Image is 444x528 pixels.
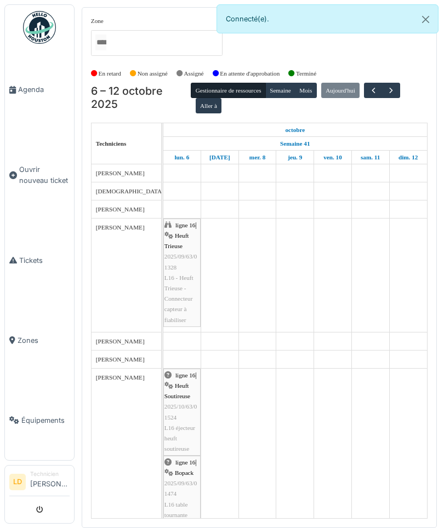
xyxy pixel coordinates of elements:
span: [PERSON_NAME] [96,374,145,381]
span: Bopack [175,469,193,476]
a: LD Technicien[PERSON_NAME] [9,470,70,496]
span: L16 - Heuft Trieuse - Connecteur capteur à fiabiliser [164,274,193,323]
span: 2025/10/63/01524 [164,403,197,420]
a: 11 octobre 2025 [358,151,383,164]
a: 8 octobre 2025 [247,151,268,164]
span: ligne 16 [175,372,195,378]
span: ligne 16 [175,222,195,228]
button: Mois [295,83,317,98]
button: Précédent [364,83,382,99]
a: 6 octobre 2025 [282,123,308,137]
span: [PERSON_NAME] [96,224,145,231]
label: En retard [99,69,121,78]
div: | [164,370,200,455]
a: 7 octobre 2025 [207,151,233,164]
button: Aller à [196,98,221,113]
a: Zones [5,300,74,380]
span: Tickets [19,255,70,266]
span: [PERSON_NAME] [96,206,145,213]
span: Techniciens [96,140,127,147]
a: Semaine 41 [277,137,312,151]
label: Non assigné [138,69,168,78]
a: 9 octobre 2025 [285,151,305,164]
span: 2025/09/63/01474 [164,480,197,497]
input: Tous [95,35,106,50]
span: Heuft Soutireuse [164,382,190,399]
a: 6 octobre 2025 [172,151,192,164]
li: LD [9,474,26,490]
button: Suivant [382,83,400,99]
span: Ouvrir nouveau ticket [19,164,70,185]
span: ligne 16 [175,459,195,466]
label: Assigné [184,69,204,78]
div: Technicien [30,470,70,478]
label: Terminé [296,69,316,78]
li: [PERSON_NAME] [30,470,70,493]
span: Zones [18,335,70,346]
label: Zone [91,16,104,26]
span: [DEMOGRAPHIC_DATA][PERSON_NAME] [96,188,213,194]
button: Semaine [265,83,295,98]
span: Équipements [21,415,70,426]
span: L16 éjecteur heuft soutireuse [164,424,195,452]
label: En attente d'approbation [220,69,280,78]
span: [PERSON_NAME] [96,338,145,345]
span: [PERSON_NAME] [96,356,145,363]
span: 2025/09/63/01328 [164,253,197,270]
button: Aujourd'hui [321,83,360,98]
span: Heuft Trieuse [164,232,189,249]
span: [PERSON_NAME] [96,170,145,176]
a: Équipements [5,380,74,460]
a: 10 octobre 2025 [321,151,345,164]
img: Badge_color-CXgf-gQk.svg [23,11,56,44]
div: Connecté(e). [217,4,439,33]
a: 12 octobre 2025 [396,151,420,164]
div: | [164,220,200,325]
button: Close [413,5,438,34]
a: Tickets [5,220,74,300]
a: Agenda [5,50,74,130]
h2: 6 – 12 octobre 2025 [91,85,191,111]
a: Ouvrir nouveau ticket [5,130,74,220]
button: Gestionnaire de ressources [191,83,265,98]
span: Agenda [18,84,70,95]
